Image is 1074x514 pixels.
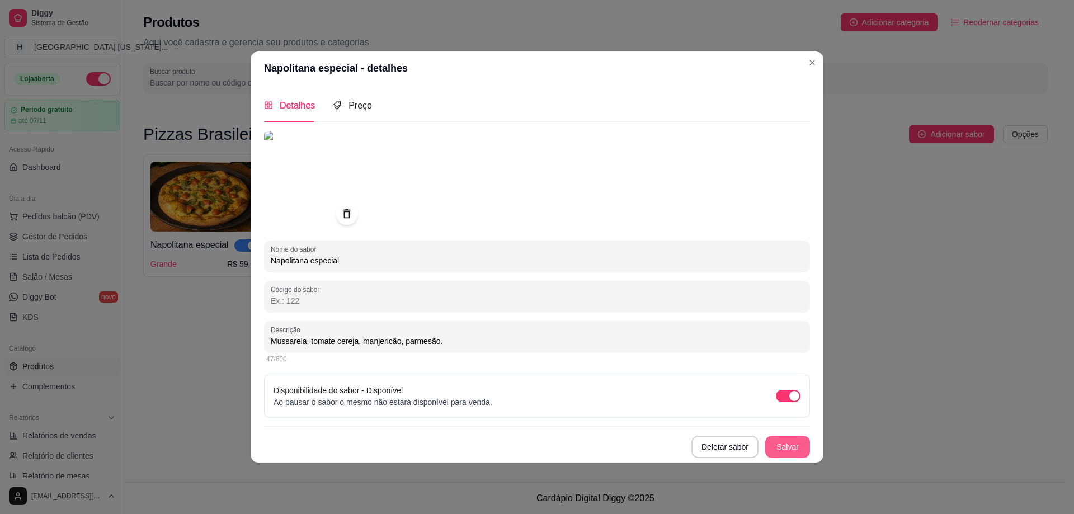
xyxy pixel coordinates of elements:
span: tags [333,101,342,110]
label: Descrição [271,325,304,334]
input: Descrição [271,336,803,347]
label: Código do sabor [271,285,323,294]
div: 47/600 [266,355,808,364]
input: Código do sabor [271,295,803,306]
button: Salvar [765,436,810,458]
header: Napolitana especial - detalhes [251,51,823,85]
label: Nome do sabor [271,244,320,254]
button: Deletar sabor [691,436,759,458]
span: appstore [264,101,273,110]
img: Napolitana especial [264,131,365,232]
button: Close [803,54,821,72]
span: Preço [348,101,372,110]
label: Disponibilidade do sabor - Disponível [274,386,403,395]
span: Detalhes [280,101,315,110]
input: Nome do sabor [271,255,803,266]
p: Ao pausar o sabor o mesmo não estará disponível para venda. [274,397,492,408]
